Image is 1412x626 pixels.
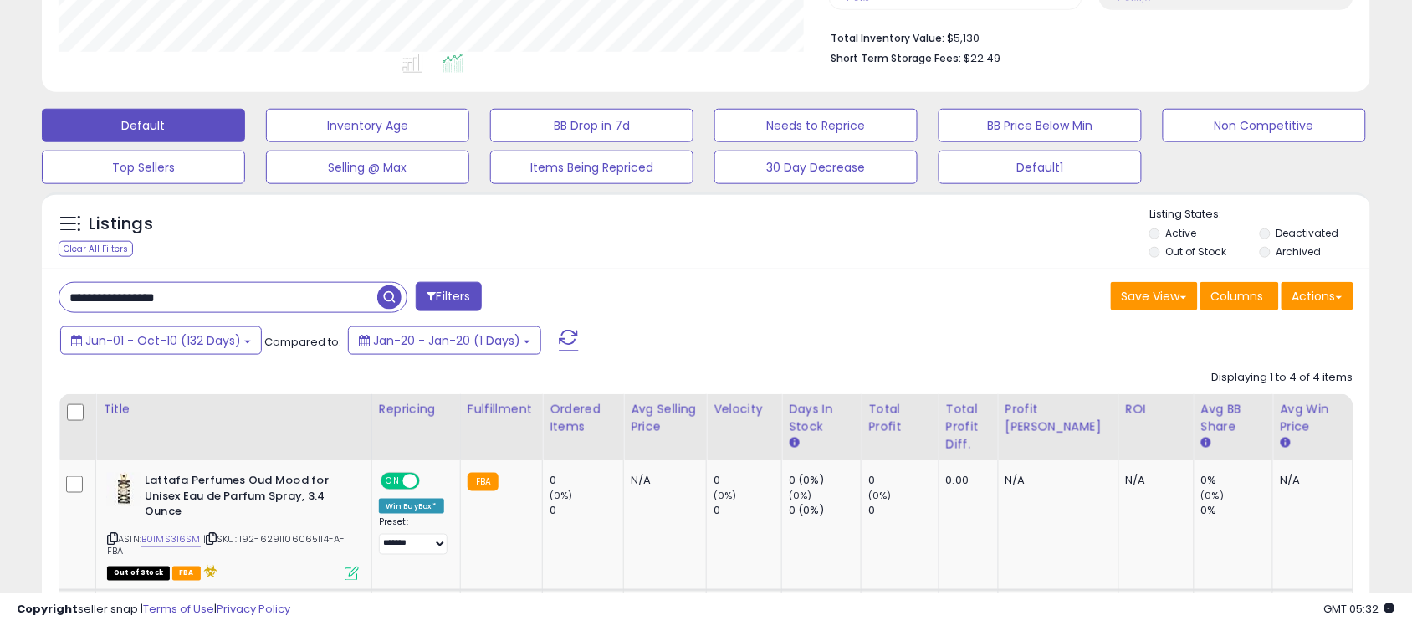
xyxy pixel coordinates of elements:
[1212,370,1353,386] div: Displaying 1 to 4 of 4 items
[1005,473,1106,488] div: N/A
[379,401,453,418] div: Repricing
[379,499,444,514] div: Win BuyBox *
[264,334,341,350] span: Compared to:
[1201,401,1266,436] div: Avg BB Share
[172,567,201,581] span: FBA
[964,50,1001,66] span: $22.49
[868,473,938,488] div: 0
[789,473,861,488] div: 0 (0%)
[107,473,141,506] img: 41ujqfqFKlL._SL40_.jpg
[266,109,469,142] button: Inventory Age
[714,489,737,502] small: (0%)
[714,473,781,488] div: 0
[490,109,693,142] button: BB Drop in 7d
[1280,436,1290,451] small: Avg Win Price.
[1149,207,1370,223] p: Listing States:
[107,567,170,581] span: All listings that are currently out of stock and unavailable for purchase on Amazon
[417,475,444,489] span: OFF
[1201,436,1211,451] small: Avg BB Share.
[416,282,481,311] button: Filters
[1201,503,1273,518] div: 0%
[1166,226,1197,240] label: Active
[714,109,918,142] button: Needs to Reprice
[550,401,616,436] div: Ordered Items
[1201,473,1273,488] div: 0%
[789,436,799,451] small: Days In Stock.
[868,401,931,436] div: Total Profit
[382,475,403,489] span: ON
[868,503,938,518] div: 0
[60,326,262,355] button: Jun-01 - Oct-10 (132 Days)
[1280,473,1340,488] div: N/A
[831,51,962,65] b: Short Term Storage Fees:
[946,473,985,488] div: 0.00
[42,151,245,184] button: Top Sellers
[1163,109,1366,142] button: Non Competitive
[868,489,892,502] small: (0%)
[1166,244,1227,259] label: Out of Stock
[714,151,918,184] button: 30 Day Decrease
[550,489,573,502] small: (0%)
[490,151,693,184] button: Items Being Repriced
[1276,226,1339,240] label: Deactivated
[831,27,1342,47] li: $5,130
[201,566,218,577] i: hazardous material
[17,601,78,617] strong: Copyright
[89,213,153,236] h5: Listings
[107,473,359,579] div: ASIN:
[789,503,861,518] div: 0 (0%)
[1280,401,1346,436] div: Avg Win Price
[1324,601,1395,617] span: 2025-10-10 05:32 GMT
[631,473,693,488] div: N/A
[143,601,214,617] a: Terms of Use
[946,401,991,454] div: Total Profit Diff.
[939,151,1142,184] button: Default1
[107,533,345,558] span: | SKU: 192-6291106065114-A-FBA
[631,401,699,436] div: Avg Selling Price
[373,332,520,349] span: Jan-20 - Jan-20 (1 Days)
[1276,244,1322,259] label: Archived
[266,151,469,184] button: Selling @ Max
[1282,282,1353,310] button: Actions
[1201,489,1225,502] small: (0%)
[468,473,499,491] small: FBA
[789,489,812,502] small: (0%)
[141,533,201,547] a: B01MS316SM
[550,473,623,488] div: 0
[42,109,245,142] button: Default
[1111,282,1198,310] button: Save View
[103,401,365,418] div: Title
[348,326,541,355] button: Jan-20 - Jan-20 (1 Days)
[1211,288,1264,305] span: Columns
[17,602,290,618] div: seller snap | |
[714,401,775,418] div: Velocity
[831,31,945,45] b: Total Inventory Value:
[379,517,448,555] div: Preset:
[85,332,241,349] span: Jun-01 - Oct-10 (132 Days)
[939,109,1142,142] button: BB Price Below Min
[1005,401,1112,436] div: Profit [PERSON_NAME]
[468,401,535,418] div: Fulfillment
[789,401,854,436] div: Days In Stock
[59,241,133,257] div: Clear All Filters
[145,473,348,524] b: Lattafa Perfumes Oud Mood for Unisex Eau de Parfum Spray, 3.4 Ounce
[714,503,781,518] div: 0
[1126,473,1181,488] div: N/A
[1126,401,1187,418] div: ROI
[550,503,623,518] div: 0
[217,601,290,617] a: Privacy Policy
[1200,282,1279,310] button: Columns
